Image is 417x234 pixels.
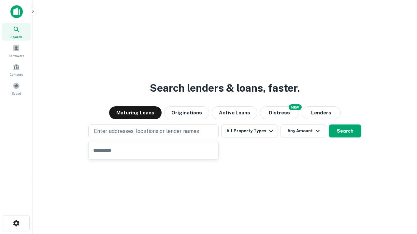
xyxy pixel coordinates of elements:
button: All Property Types [221,124,278,137]
span: Search [10,34,22,39]
a: Saved [2,80,31,97]
button: Active Loans [212,106,257,119]
a: Contacts [2,61,31,78]
div: NEW [289,104,302,110]
a: Search [2,23,31,41]
p: Enter addresses, locations or lender names [94,127,199,135]
button: Lenders [302,106,341,119]
h3: Search lenders & loans, faster. [150,80,300,96]
button: Search [329,124,361,137]
iframe: Chat Widget [384,182,417,213]
a: Borrowers [2,42,31,59]
button: Any Amount [280,124,326,137]
button: Enter addresses, locations or lender names [88,124,219,138]
span: Borrowers [8,53,24,58]
img: capitalize-icon.png [10,5,23,18]
button: Originations [164,106,209,119]
button: Search distressed loans with lien and other non-mortgage details. [260,106,299,119]
span: Contacts [10,72,23,77]
button: Maturing Loans [109,106,162,119]
span: Saved [12,91,21,96]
